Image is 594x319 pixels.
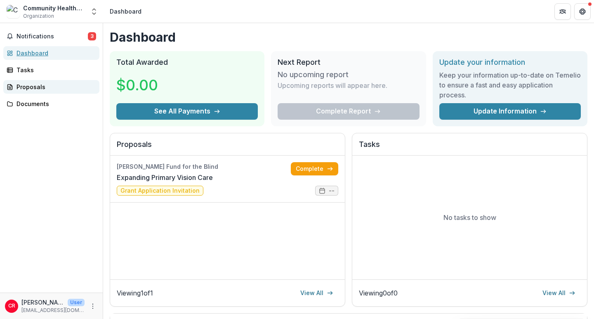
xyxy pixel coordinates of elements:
a: Tasks [3,63,99,77]
button: More [88,301,98,311]
button: See All Payments [116,103,258,120]
button: Open entity switcher [88,3,100,20]
p: User [68,299,85,306]
h2: Tasks [359,140,580,156]
span: Organization [23,12,54,20]
h2: Update your information [439,58,581,67]
a: Proposals [3,80,99,94]
p: [PERSON_NAME] [21,298,64,307]
div: Christine Rutkoski [8,303,15,309]
p: Viewing 0 of 0 [359,288,398,298]
h2: Next Report [278,58,419,67]
a: View All [295,286,338,300]
p: Upcoming reports will appear here. [278,80,387,90]
span: Notifications [16,33,88,40]
a: Update Information [439,103,581,120]
button: Get Help [574,3,591,20]
p: No tasks to show [443,213,496,222]
h2: Total Awarded [116,58,258,67]
a: Documents [3,97,99,111]
h3: Keep your information up-to-date on Temelio to ensure a fast and easy application process. [439,70,581,100]
p: Viewing 1 of 1 [117,288,153,298]
div: Dashboard [110,7,141,16]
div: Community Healthcare Network (CHN) [23,4,85,12]
button: Partners [554,3,571,20]
div: Proposals [16,83,93,91]
nav: breadcrumb [106,5,145,17]
h2: Proposals [117,140,338,156]
p: [EMAIL_ADDRESS][DOMAIN_NAME] [21,307,85,314]
h3: $0.00 [116,74,178,96]
a: Expanding Primary Vision Care [117,172,213,182]
div: Tasks [16,66,93,74]
h3: No upcoming report [278,70,349,79]
button: Notifications3 [3,30,99,43]
a: View All [537,286,580,300]
div: Dashboard [16,49,93,57]
a: Dashboard [3,46,99,60]
a: Complete [291,162,338,175]
img: Community Healthcare Network (CHN) [7,5,20,18]
h1: Dashboard [110,30,587,45]
span: 3 [88,32,96,40]
div: Documents [16,99,93,108]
